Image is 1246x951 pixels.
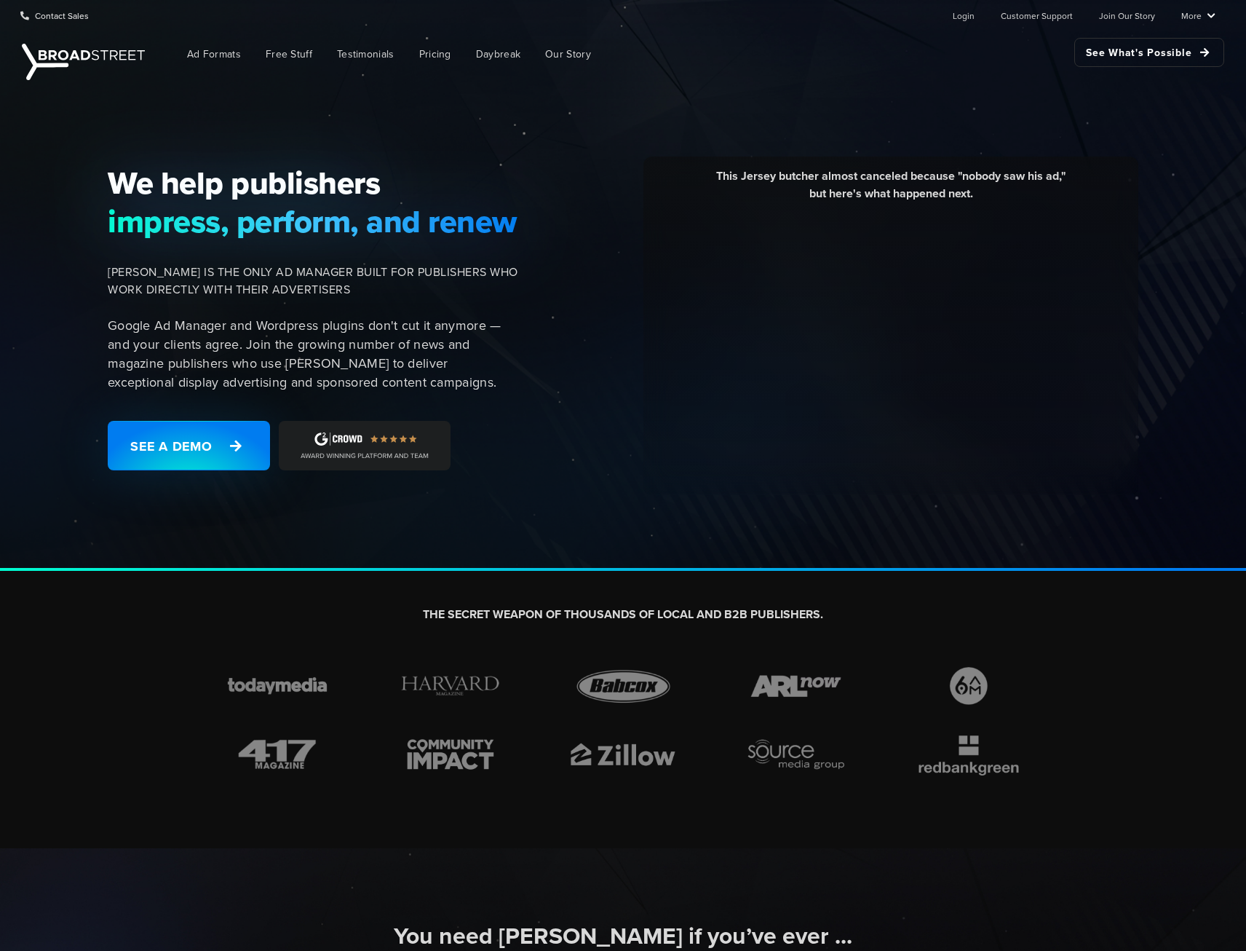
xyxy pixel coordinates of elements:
div: This Jersey butcher almost canceled because "nobody saw his ad," but here's what happened next. [654,167,1127,213]
span: We help publishers [108,164,518,202]
span: [PERSON_NAME] IS THE ONLY AD MANAGER BUILT FOR PUBLISHERS WHO WORK DIRECTLY WITH THEIR ADVERTISERS [108,264,518,299]
img: brand-icon [563,663,683,709]
img: brand-icon [217,663,338,709]
a: See a Demo [108,421,270,470]
a: Pricing [408,38,462,71]
img: brand-icon [736,732,857,777]
a: Our Story [534,38,602,71]
img: brand-icon [390,663,511,709]
a: See What's Possible [1074,38,1224,67]
span: impress, perform, and renew [108,202,518,240]
iframe: YouTube video player [654,213,1127,479]
img: Broadstreet | The Ad Manager for Small Publishers [22,44,145,80]
img: brand-icon [908,732,1029,777]
img: brand-icon [390,732,511,777]
a: Ad Formats [176,38,252,71]
img: brand-icon [736,663,857,709]
span: Our Story [545,47,591,62]
a: Customer Support [1001,1,1073,30]
img: brand-icon [908,663,1029,709]
h2: THE SECRET WEAPON OF THOUSANDS OF LOCAL AND B2B PUBLISHERS. [217,607,1029,623]
a: Daybreak [465,38,531,71]
span: Daybreak [476,47,520,62]
a: Contact Sales [20,1,89,30]
span: Pricing [419,47,451,62]
a: Free Stuff [255,38,323,71]
img: brand-icon [217,732,338,777]
nav: Main [153,31,1224,78]
a: Testimonials [326,38,405,71]
a: Join Our Story [1099,1,1155,30]
span: Testimonials [337,47,394,62]
p: Google Ad Manager and Wordpress plugins don't cut it anymore — and your clients agree. Join the g... [108,316,518,392]
span: Free Stuff [266,47,312,62]
span: Ad Formats [187,47,241,62]
img: brand-icon [563,732,683,777]
a: Login [953,1,975,30]
a: More [1181,1,1215,30]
